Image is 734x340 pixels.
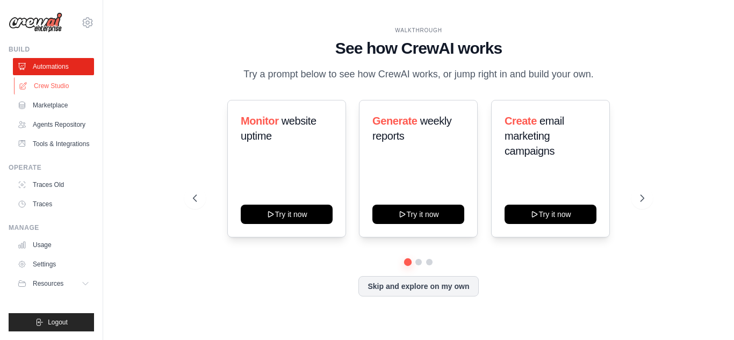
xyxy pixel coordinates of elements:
[9,45,94,54] div: Build
[13,116,94,133] a: Agents Repository
[9,12,62,33] img: Logo
[13,236,94,254] a: Usage
[14,77,95,95] a: Crew Studio
[358,276,478,296] button: Skip and explore on my own
[241,115,279,127] span: Monitor
[9,163,94,172] div: Operate
[33,279,63,288] span: Resources
[193,39,644,58] h1: See how CrewAI works
[372,115,418,127] span: Generate
[193,26,644,34] div: WALKTHROUGH
[13,58,94,75] a: Automations
[13,176,94,193] a: Traces Old
[505,115,537,127] span: Create
[241,115,316,142] span: website uptime
[238,67,599,82] p: Try a prompt below to see how CrewAI works, or jump right in and build your own.
[9,223,94,232] div: Manage
[9,313,94,331] button: Logout
[372,115,451,142] span: weekly reports
[13,196,94,213] a: Traces
[505,205,596,224] button: Try it now
[13,275,94,292] button: Resources
[241,205,333,224] button: Try it now
[48,318,68,327] span: Logout
[13,135,94,153] a: Tools & Integrations
[505,115,564,157] span: email marketing campaigns
[13,97,94,114] a: Marketplace
[13,256,94,273] a: Settings
[372,205,464,224] button: Try it now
